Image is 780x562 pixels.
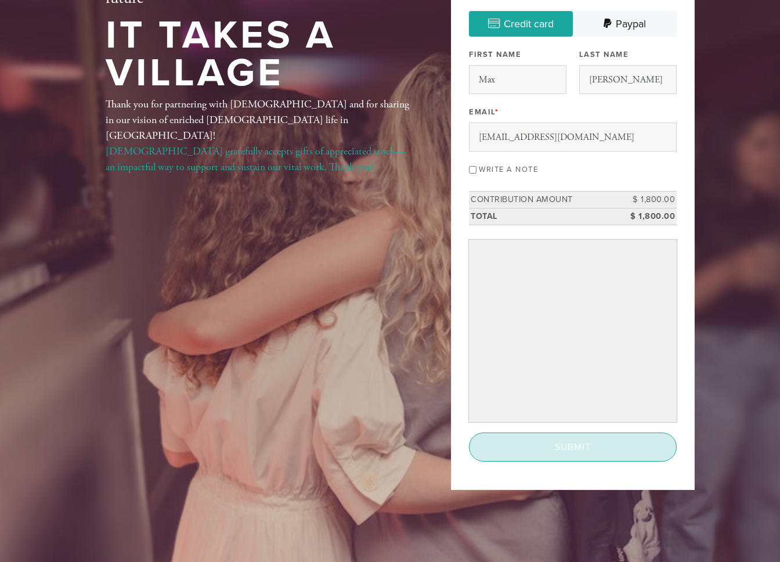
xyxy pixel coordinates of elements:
a: Paypal [573,11,677,37]
iframe: Secure payment input frame [471,242,674,420]
td: $ 1,800.00 [624,208,677,225]
span: This field is required. [495,107,499,117]
td: $ 1,800.00 [624,192,677,208]
td: Contribution Amount [469,192,624,208]
a: [DEMOGRAPHIC_DATA] gratefully accepts gifts of appreciated stock—an impactful way to support and ... [106,145,406,174]
label: First Name [469,49,521,60]
input: Submit [469,433,677,462]
label: Email [469,107,499,117]
label: Last Name [579,49,629,60]
h1: It Takes a Village [106,17,413,92]
td: Total [469,208,624,225]
label: Write a note [479,165,538,174]
a: Credit card [469,11,573,37]
div: Thank you for partnering with [DEMOGRAPHIC_DATA] and for sharing in our vision of enriched [DEMOG... [106,96,413,175]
